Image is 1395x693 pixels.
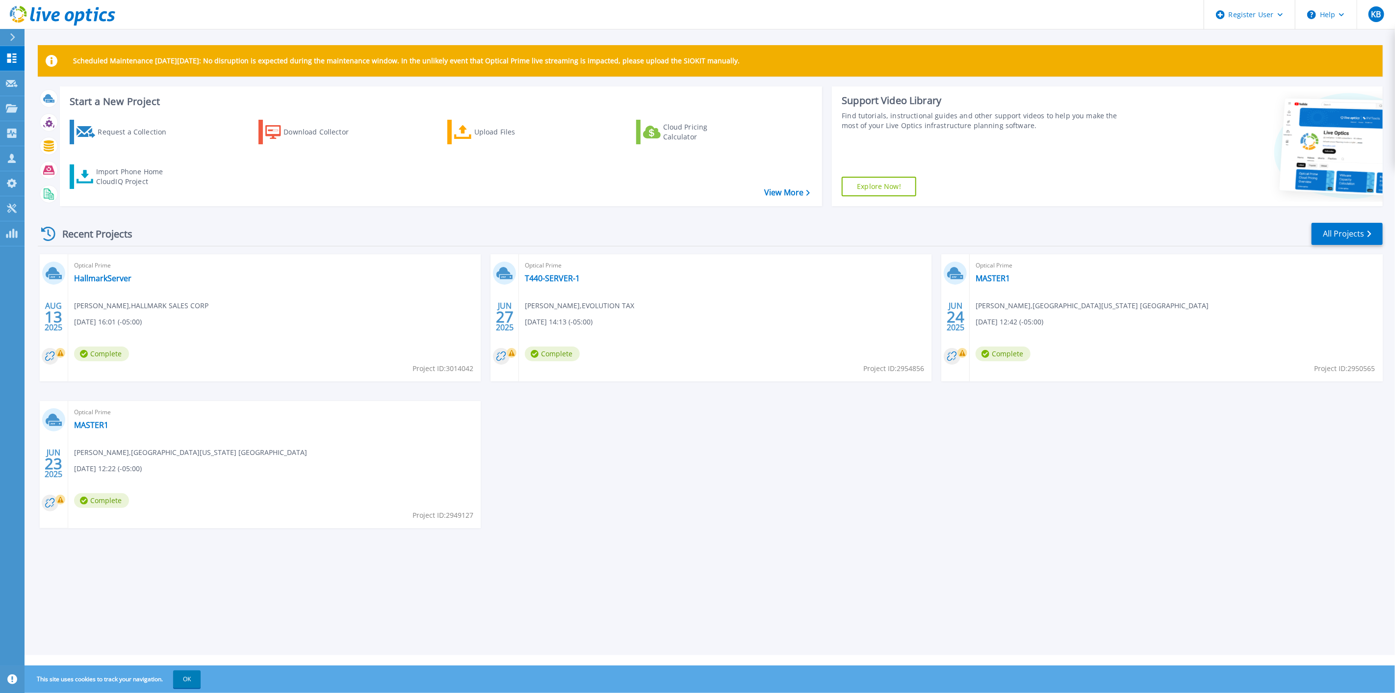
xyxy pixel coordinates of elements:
div: Support Video Library [842,94,1128,107]
span: Optical Prime [74,407,475,418]
a: All Projects [1312,223,1383,245]
span: 27 [496,313,514,321]
span: [DATE] 16:01 (-05:00) [74,317,142,327]
span: Optical Prime [74,260,475,271]
div: AUG 2025 [44,299,63,335]
h3: Start a New Project [70,96,810,107]
span: Complete [74,346,129,361]
div: Import Phone Home CloudIQ Project [96,167,173,187]
span: Project ID: 2949127 [413,510,473,521]
a: Download Collector [258,120,368,144]
span: [PERSON_NAME] , [GEOGRAPHIC_DATA][US_STATE] [GEOGRAPHIC_DATA] [976,300,1209,311]
span: Complete [976,346,1031,361]
span: [PERSON_NAME] , [GEOGRAPHIC_DATA][US_STATE] [GEOGRAPHIC_DATA] [74,447,307,458]
div: Cloud Pricing Calculator [663,122,742,142]
span: Complete [74,493,129,508]
span: KB [1371,10,1381,18]
a: T440-SERVER-1 [525,273,580,283]
span: [DATE] 12:22 (-05:00) [74,463,142,474]
div: Request a Collection [98,122,176,142]
span: [PERSON_NAME] , HALLMARK SALES CORP [74,300,208,311]
span: Optical Prime [525,260,926,271]
a: HallmarkServer [74,273,131,283]
a: View More [764,188,810,197]
div: Download Collector [284,122,362,142]
a: Cloud Pricing Calculator [636,120,746,144]
span: 23 [45,459,62,468]
div: JUN 2025 [495,299,514,335]
span: Project ID: 2950565 [1315,363,1375,374]
a: Explore Now! [842,177,916,196]
div: Find tutorials, instructional guides and other support videos to help you make the most of your L... [842,111,1128,131]
div: JUN 2025 [44,446,63,481]
a: MASTER1 [976,273,1010,283]
div: JUN 2025 [946,299,965,335]
div: Recent Projects [38,222,146,246]
button: OK [173,670,201,688]
span: Project ID: 3014042 [413,363,473,374]
a: Upload Files [447,120,557,144]
span: Optical Prime [976,260,1376,271]
p: Scheduled Maintenance [DATE][DATE]: No disruption is expected during the maintenance window. In t... [73,57,740,65]
span: Complete [525,346,580,361]
span: [DATE] 12:42 (-05:00) [976,317,1043,327]
span: [DATE] 14:13 (-05:00) [525,317,593,327]
span: [PERSON_NAME] , EVOLUTION TAX [525,300,634,311]
div: Upload Files [474,122,553,142]
span: This site uses cookies to track your navigation. [27,670,201,688]
a: MASTER1 [74,420,108,430]
span: 24 [947,313,964,321]
span: 13 [45,313,62,321]
a: Request a Collection [70,120,179,144]
span: Project ID: 2954856 [863,363,924,374]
